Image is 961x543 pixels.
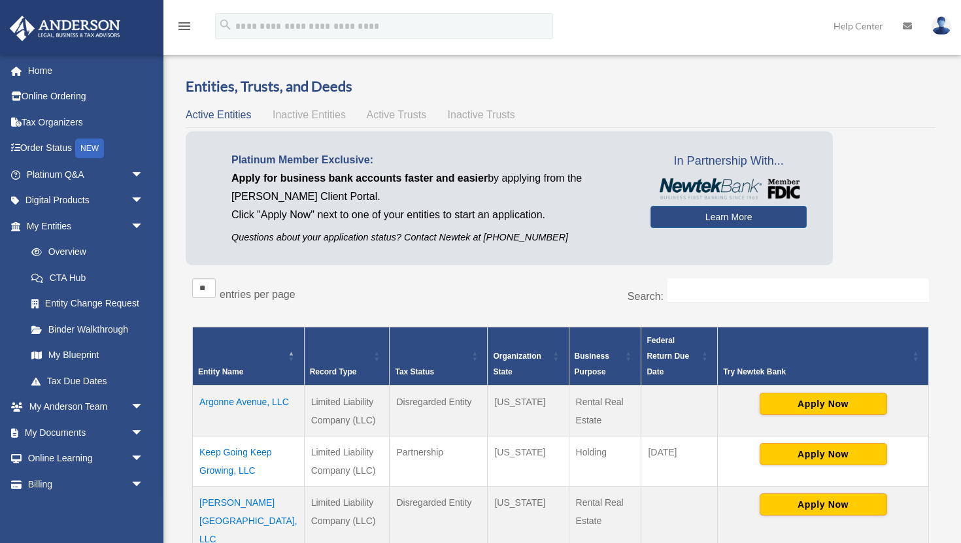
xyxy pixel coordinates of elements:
[641,327,718,386] th: Federal Return Due Date: Activate to sort
[390,436,488,486] td: Partnership
[186,109,251,120] span: Active Entities
[650,151,807,172] span: In Partnership With...
[641,436,718,486] td: [DATE]
[231,169,631,206] p: by applying from the [PERSON_NAME] Client Portal.
[9,394,163,420] a: My Anderson Teamarrow_drop_down
[575,352,609,376] span: Business Purpose
[9,84,163,110] a: Online Ordering
[9,109,163,135] a: Tax Organizers
[569,436,641,486] td: Holding
[131,161,157,188] span: arrow_drop_down
[9,161,163,188] a: Platinum Q&Aarrow_drop_down
[395,367,434,376] span: Tax Status
[9,497,163,523] a: Events Calendar
[6,16,124,41] img: Anderson Advisors Platinum Portal
[760,443,887,465] button: Apply Now
[231,151,631,169] p: Platinum Member Exclusive:
[718,327,929,386] th: Try Newtek Bank : Activate to sort
[932,16,951,35] img: User Pic
[9,420,163,446] a: My Documentsarrow_drop_down
[193,327,305,386] th: Entity Name: Activate to invert sorting
[18,291,157,317] a: Entity Change Request
[18,265,157,291] a: CTA Hub
[9,58,163,84] a: Home
[231,206,631,224] p: Click "Apply Now" next to one of your entities to start an application.
[193,436,305,486] td: Keep Going Keep Growing, LLC
[488,327,569,386] th: Organization State: Activate to sort
[9,213,157,239] a: My Entitiesarrow_drop_down
[131,188,157,214] span: arrow_drop_down
[628,291,664,302] label: Search:
[18,239,150,265] a: Overview
[304,386,390,436] td: Limited Liability Company (LLC)
[9,135,163,162] a: Order StatusNEW
[273,109,346,120] span: Inactive Entities
[723,364,909,380] div: Try Newtek Bank
[9,471,163,497] a: Billingarrow_drop_down
[218,18,233,32] i: search
[9,188,163,214] a: Digital Productsarrow_drop_down
[304,436,390,486] td: Limited Liability Company (LLC)
[131,213,157,240] span: arrow_drop_down
[9,446,163,472] a: Online Learningarrow_drop_down
[131,394,157,421] span: arrow_drop_down
[131,446,157,472] span: arrow_drop_down
[75,139,104,158] div: NEW
[131,471,157,498] span: arrow_drop_down
[220,289,295,300] label: entries per page
[569,327,641,386] th: Business Purpose: Activate to sort
[231,229,631,246] p: Questions about your application status? Contact Newtek at [PHONE_NUMBER]
[569,386,641,436] td: Rental Real Estate
[760,393,887,415] button: Apply Now
[488,386,569,436] td: [US_STATE]
[390,327,488,386] th: Tax Status: Activate to sort
[650,206,807,228] a: Learn More
[493,352,541,376] span: Organization State
[760,493,887,516] button: Apply Now
[647,336,689,376] span: Federal Return Due Date
[657,178,800,199] img: NewtekBankLogoSM.png
[231,173,488,184] span: Apply for business bank accounts faster and easier
[177,23,192,34] a: menu
[131,420,157,446] span: arrow_drop_down
[18,316,157,342] a: Binder Walkthrough
[390,386,488,436] td: Disregarded Entity
[18,368,157,394] a: Tax Due Dates
[304,327,390,386] th: Record Type: Activate to sort
[488,436,569,486] td: [US_STATE]
[310,367,357,376] span: Record Type
[448,109,515,120] span: Inactive Trusts
[18,342,157,369] a: My Blueprint
[186,76,936,97] h3: Entities, Trusts, and Deeds
[193,386,305,436] td: Argonne Avenue, LLC
[177,18,192,34] i: menu
[367,109,427,120] span: Active Trusts
[198,367,243,376] span: Entity Name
